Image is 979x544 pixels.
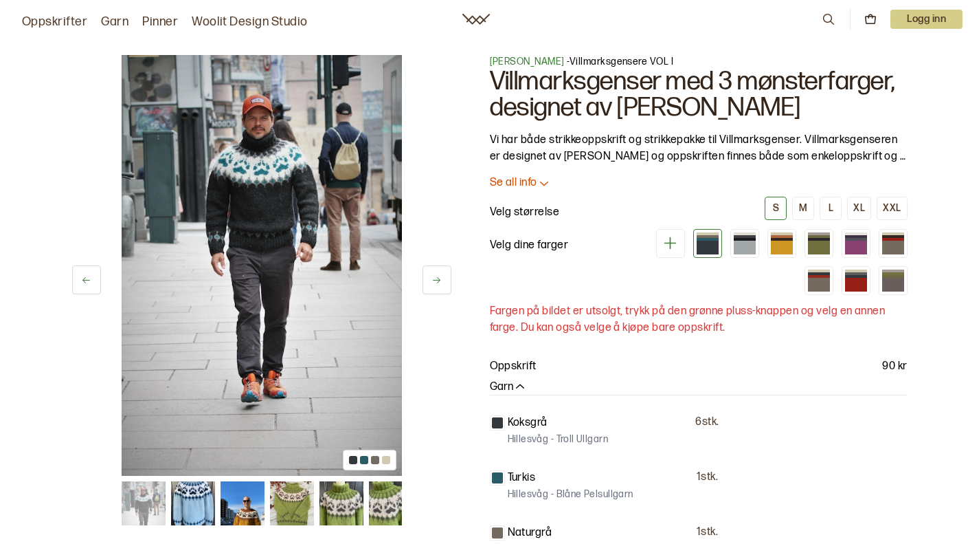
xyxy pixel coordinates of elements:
p: Hillesvåg - Blåne Pelsullgarn [508,488,633,501]
div: Melert Oransje (utsolgt) [767,229,796,258]
div: XXL [883,202,901,215]
button: S [765,197,787,220]
a: [PERSON_NAME] [490,56,565,67]
div: Naturgrå og Rød (utsolgt) [804,266,833,295]
button: M [792,197,814,220]
div: Rosa (utsolgt) [842,229,870,258]
p: 1 stk. [697,470,718,485]
button: Garn [490,380,527,395]
a: Woolit Design Studio [192,12,308,32]
button: XL [847,197,871,220]
button: Se all info [490,176,908,191]
p: Turkis [508,470,536,486]
p: 6 stk. [695,415,719,430]
div: S [773,202,779,215]
a: Pinner [142,12,178,32]
p: Vi har både strikkeoppskrift og strikkepakke til Villmarksgenser. Villmarksgenseren er designet a... [490,132,908,165]
p: - Villmarksgensere VOL I [490,55,908,69]
p: Hillesvåg - Troll Ullgarn [508,433,609,446]
a: Woolit [462,14,490,25]
div: Koksgrå og Turkis (utsolgt) [693,229,722,258]
div: XL [853,202,865,215]
p: Oppskrift [490,358,537,375]
div: L [829,202,833,215]
p: Koksgrå [508,415,548,431]
div: M [799,202,807,215]
p: Fargen på bildet er utsolgt, trykk på den grønne pluss-knappen og velg en annen farge. Du kan ogs... [490,303,908,336]
div: Lime blåne (utsolgt) [804,229,833,258]
p: Se all info [490,176,537,191]
div: Isblå (utsolgt) [730,229,759,258]
a: Oppskrifter [22,12,87,32]
p: Velg dine farger [490,237,569,254]
h1: Villmarksgenser med 3 mønsterfarger, designet av [PERSON_NAME] [490,69,908,121]
p: Logg inn [890,10,963,29]
p: 1 stk. [697,525,718,540]
div: Brun (utsolgt) [879,266,908,295]
a: Garn [101,12,128,32]
div: Rustrød og Koksgrå (utsolgt) [842,266,870,295]
p: 90 kr [882,358,907,375]
div: Naturgrå og Rustrød (utsolgt) [879,229,908,258]
button: User dropdown [890,10,963,29]
p: Naturgrå [508,525,552,541]
button: L [820,197,842,220]
img: Bilde av oppskrift [122,55,402,476]
p: Velg størrelse [490,204,560,221]
button: XXL [877,197,907,220]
